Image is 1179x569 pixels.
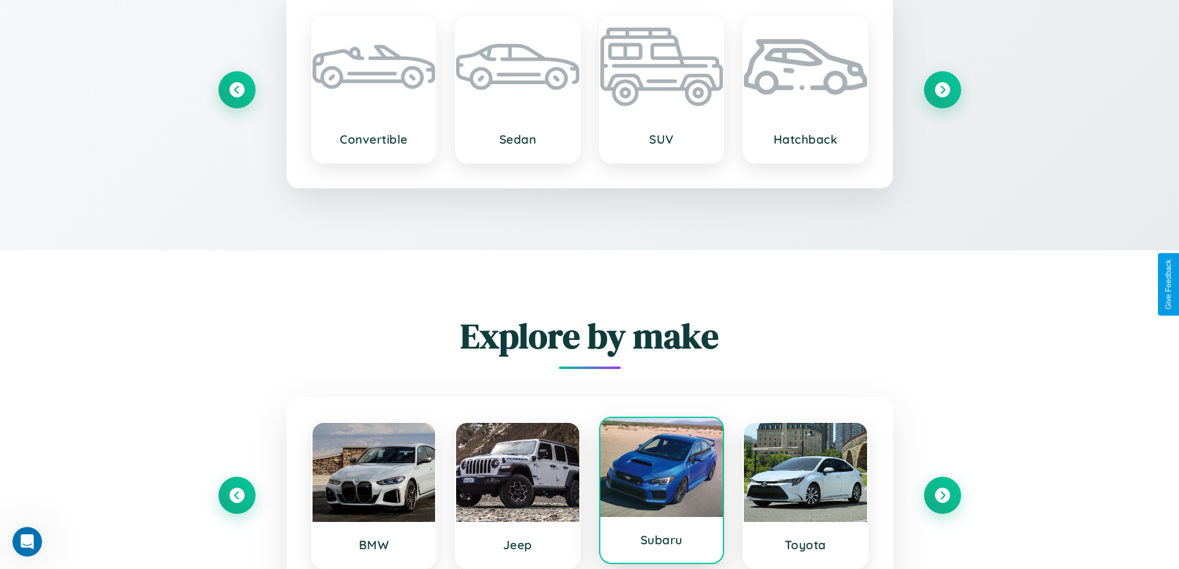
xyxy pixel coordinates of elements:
[613,532,711,547] h3: Subaru
[218,312,961,360] h2: Explore by make
[325,537,423,552] h3: BMW
[12,527,42,557] iframe: Intercom live chat
[613,132,711,147] h3: SUV
[756,537,855,552] h3: Toyota
[756,132,855,147] h3: Hatchback
[1164,259,1173,310] div: Give Feedback
[469,537,567,552] h3: Jeep
[325,132,423,147] h3: Convertible
[469,132,567,147] h3: Sedan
